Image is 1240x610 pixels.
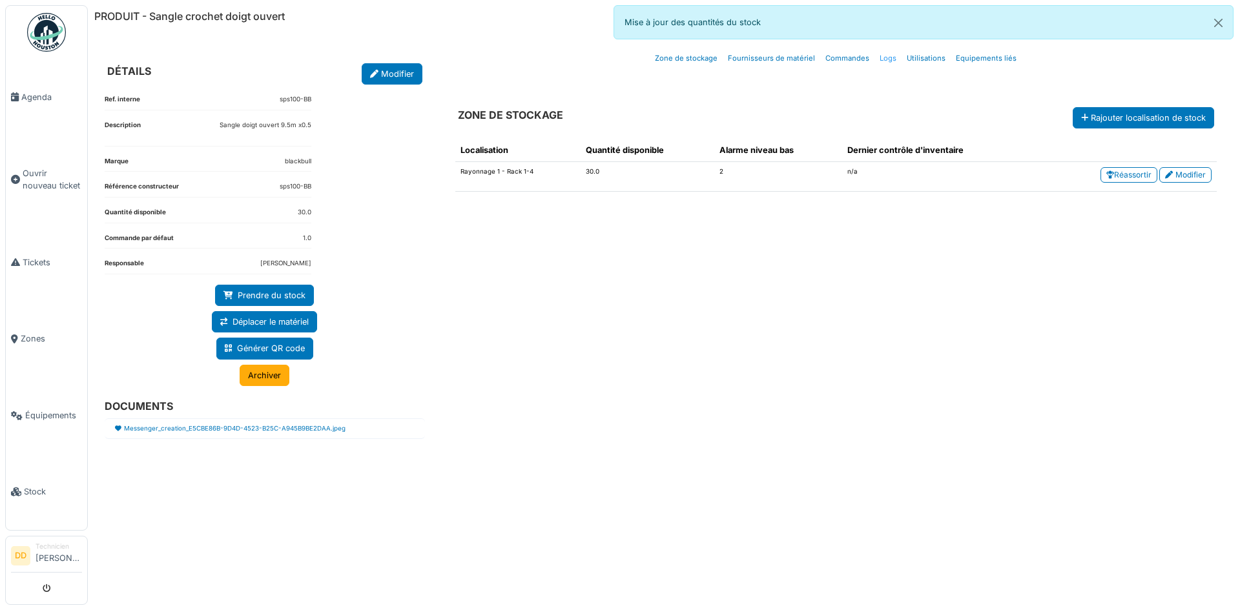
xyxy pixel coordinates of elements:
[723,43,820,74] a: Fournisseurs de matériel
[24,485,82,498] span: Stock
[11,542,82,573] a: DD Technicien[PERSON_NAME]
[902,43,951,74] a: Utilisations
[23,167,82,192] span: Ouvrir nouveau ticket
[614,5,1234,39] div: Mise à jour des quantités du stock
[6,454,87,531] a: Stock
[1073,107,1214,128] button: Rajouter localisation de stock
[458,109,563,121] h6: ZONE DE STOCKAGE
[280,182,311,192] dd: sps100-BB
[6,301,87,378] a: Zones
[650,43,723,74] a: Zone de stockage
[280,95,311,105] dd: sps100-BB
[124,424,346,434] a: Messenger_creation_E5CBE86B-9D4D-4523-B25C-A945B9BE2DAA.jpeg
[105,400,415,412] h6: DOCUMENTS
[105,157,129,172] dt: Marque
[714,139,842,162] th: Alarme niveau bas
[6,136,87,225] a: Ouvrir nouveau ticket
[94,10,285,23] h6: PRODUIT - Sangle crochet doigt ouvert
[220,121,311,130] p: Sangle doigt ouvert 9.5m x0.5
[240,365,289,386] a: Archiver
[105,259,144,274] dt: Responsable
[21,91,82,103] span: Agenda
[36,542,82,569] li: [PERSON_NAME]
[105,182,179,197] dt: Référence constructeur
[951,43,1022,74] a: Equipements liés
[455,162,581,192] td: Rayonnage 1 - Rack 1-4
[215,285,314,306] a: Prendre du stock
[6,224,87,301] a: Tickets
[216,338,313,359] a: Générer QR code
[455,139,581,162] th: Localisation
[212,311,317,332] a: Déplacer le matériel
[303,234,311,243] dd: 1.0
[1159,167,1212,183] a: Modifier
[6,377,87,454] a: Équipements
[1100,167,1157,183] a: Réassortir
[105,208,166,223] dt: Quantité disponible
[105,234,174,249] dt: Commande par défaut
[21,332,82,345] span: Zones
[27,13,66,52] img: Badge_color-CXgf-gQk.svg
[842,139,1033,162] th: Dernier contrôle d'inventaire
[285,157,311,167] dd: blackbull
[105,95,140,110] dt: Ref. interne
[1204,6,1233,40] button: Close
[714,162,842,192] td: 2
[6,59,87,136] a: Agenda
[842,162,1033,192] td: n/a
[581,139,714,162] th: Quantité disponible
[23,256,82,269] span: Tickets
[25,409,82,422] span: Équipements
[105,121,141,146] dt: Description
[581,162,714,192] td: 30.0
[874,43,902,74] a: Logs
[11,546,30,565] li: DD
[107,65,151,77] h6: DÉTAILS
[260,259,311,269] dd: [PERSON_NAME]
[362,63,422,85] a: Modifier
[820,43,874,74] a: Commandes
[298,208,311,218] dd: 30.0
[36,542,82,551] div: Technicien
